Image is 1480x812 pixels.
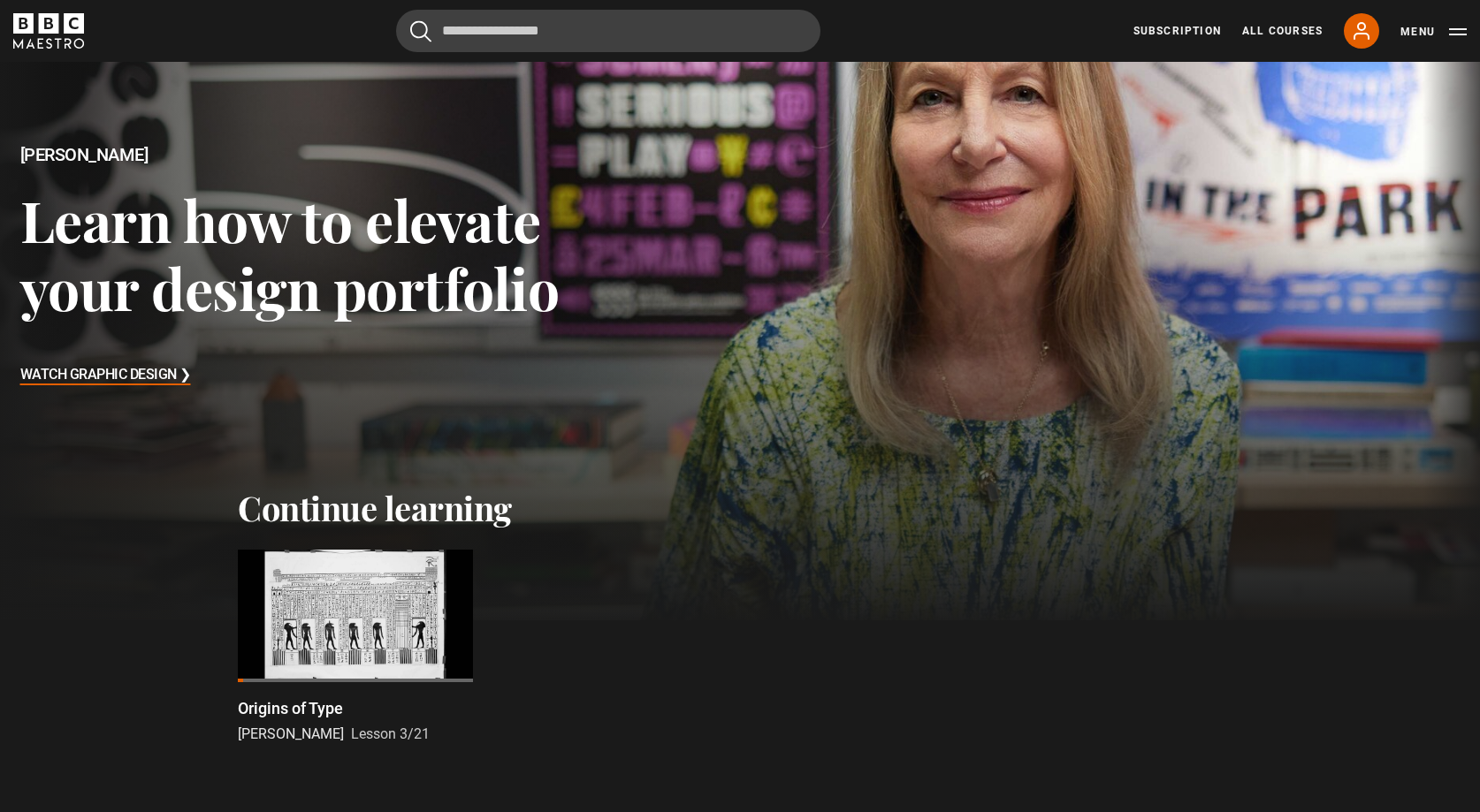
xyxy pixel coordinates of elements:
[20,186,592,323] h3: Learn how to elevate your design portfolio
[1242,23,1323,39] a: All Courses
[238,488,1242,528] h2: Continue learning
[238,696,343,720] p: Origins of Type
[351,725,430,742] span: Lesson 3/21
[238,550,473,745] a: Origins of Type [PERSON_NAME] Lesson 3/21
[396,10,820,52] input: Search
[1133,23,1221,39] a: Subscription
[20,145,592,165] h2: [PERSON_NAME]
[20,362,191,389] h3: Watch Graphic Design ❯
[1400,23,1467,41] button: Toggle navigation
[13,13,84,49] svg: BBC Maestro
[410,20,431,42] button: Submit the search query
[238,725,344,742] span: [PERSON_NAME]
